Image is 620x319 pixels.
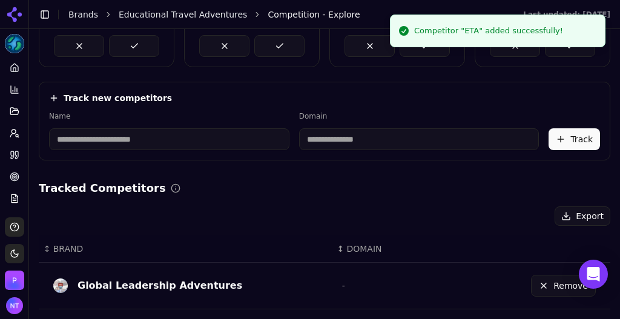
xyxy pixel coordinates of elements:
th: DOMAIN [332,235,456,263]
button: Open user button [6,297,23,314]
span: BRAND [53,243,84,255]
h4: Track new competitors [64,92,172,104]
button: Track [549,128,600,150]
img: Educational Travel Adventures [5,34,24,53]
span: DOMAIN [346,243,381,255]
img: Perrill [5,271,24,290]
span: Competition - Explore [268,8,360,21]
button: Remove [531,275,596,297]
a: Brands [68,10,98,19]
div: Last updated: [DATE] [523,10,610,19]
div: Open Intercom Messenger [579,260,608,289]
div: Global Leadership Adventures [77,278,242,293]
label: Name [49,111,289,121]
h2: Tracked Competitors [39,180,166,197]
span: - [342,281,345,291]
a: Educational Travel Adventures [119,8,247,21]
img: Nate Tower [6,297,23,314]
nav: breadcrumb [68,8,499,21]
button: Current brand: Educational Travel Adventures [5,34,24,53]
th: BRAND [39,235,332,263]
img: global leadership adventures [53,278,68,293]
div: Competitor "ETA" added successfully! [414,25,563,37]
div: ↕BRAND [44,243,328,255]
button: Export [555,206,610,226]
button: Open organization switcher [5,271,24,290]
div: ↕DOMAIN [337,243,451,255]
label: Domain [299,111,539,121]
